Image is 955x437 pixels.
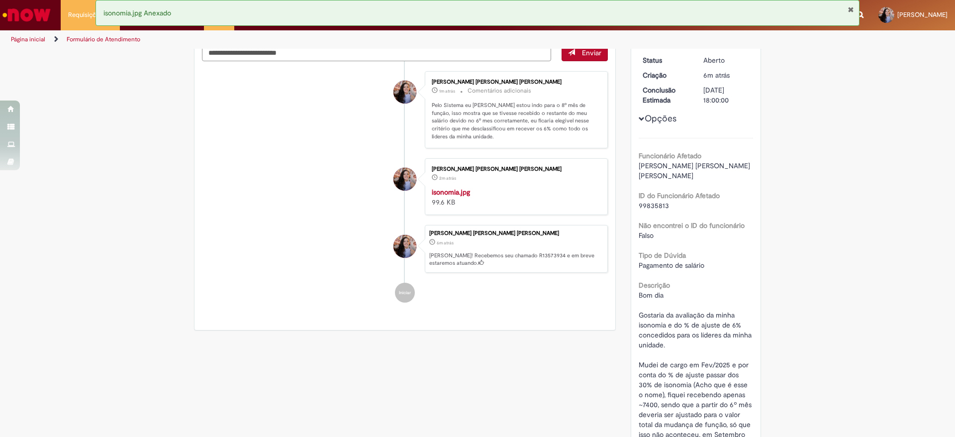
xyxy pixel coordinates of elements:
[393,168,416,191] div: Maria Jose Perez Barros de Carvalho
[703,71,730,80] span: 6m atrás
[639,251,686,260] b: Tipo de Dúvida
[68,10,103,20] span: Requisições
[639,201,669,210] span: 99835813
[848,5,854,13] button: Fechar Notificação
[393,81,416,104] div: Maria Jose Perez Barros de Carvalho
[1,5,52,25] img: ServiceNow
[897,10,948,19] span: [PERSON_NAME]
[437,240,454,246] span: 6m atrás
[582,48,601,57] span: Enviar
[468,87,531,95] small: Comentários adicionais
[639,161,752,180] span: [PERSON_NAME] [PERSON_NAME] [PERSON_NAME]
[103,8,171,17] span: isonomia.jpg Anexado
[703,71,730,80] time: 28/09/2025 12:22:50
[639,191,720,200] b: ID do Funcionário Afetado
[429,252,602,267] p: [PERSON_NAME]! Recebemos seu chamado R13573934 e em breve estaremos atuando.
[432,166,597,172] div: [PERSON_NAME] [PERSON_NAME] [PERSON_NAME]
[11,35,45,43] a: Página inicial
[703,70,750,80] div: 28/09/2025 13:22:50
[67,35,140,43] a: Formulário de Atendimento
[439,88,455,94] time: 28/09/2025 12:27:11
[432,188,470,197] a: isonomia.jpg
[439,175,456,181] span: 2m atrás
[202,44,551,61] textarea: Digite sua mensagem aqui...
[639,261,704,270] span: Pagamento de salário
[393,235,416,258] div: Maria Jose Perez Barros de Carvalho
[432,187,597,207] div: 99.6 KB
[202,225,608,273] li: Maria Jose Perez Barros de Carvalho
[7,30,629,49] ul: Trilhas de página
[562,44,608,61] button: Enviar
[635,70,696,80] dt: Criação
[439,88,455,94] span: 1m atrás
[432,102,597,141] p: Pelo Sistema eu [PERSON_NAME] estou indo para o 8º mês de função, isso mostra que se tivesse rece...
[639,281,670,290] b: Descrição
[639,221,745,230] b: Não encontrei o ID do funcionário
[439,175,456,181] time: 28/09/2025 12:25:54
[437,240,454,246] time: 28/09/2025 12:22:50
[635,85,696,105] dt: Conclusão Estimada
[202,61,608,313] ul: Histórico de tíquete
[635,55,696,65] dt: Status
[703,55,750,65] div: Aberto
[639,151,701,160] b: Funcionário Afetado
[703,85,750,105] div: [DATE] 18:00:00
[639,231,654,240] span: Falso
[429,230,602,236] div: [PERSON_NAME] [PERSON_NAME] [PERSON_NAME]
[432,79,597,85] div: [PERSON_NAME] [PERSON_NAME] [PERSON_NAME]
